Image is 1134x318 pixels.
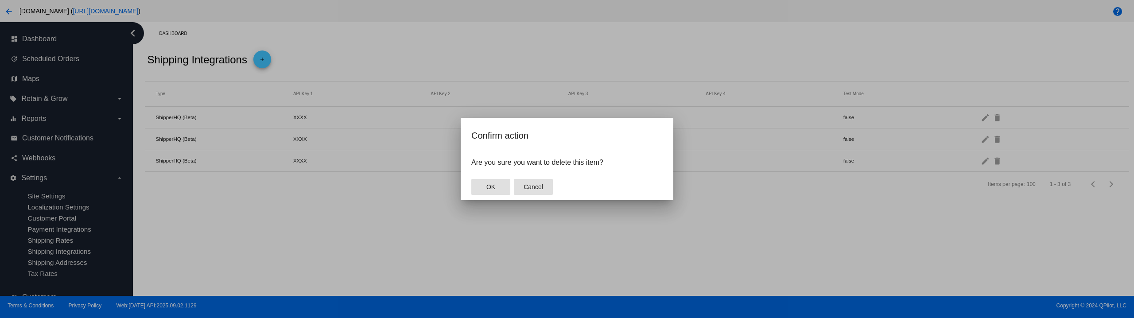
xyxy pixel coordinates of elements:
[524,183,543,190] span: Cancel
[486,183,495,190] span: OK
[471,179,510,195] button: Close dialog
[471,128,663,143] h2: Confirm action
[514,179,553,195] button: Close dialog
[471,159,663,167] p: Are you sure you want to delete this item?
